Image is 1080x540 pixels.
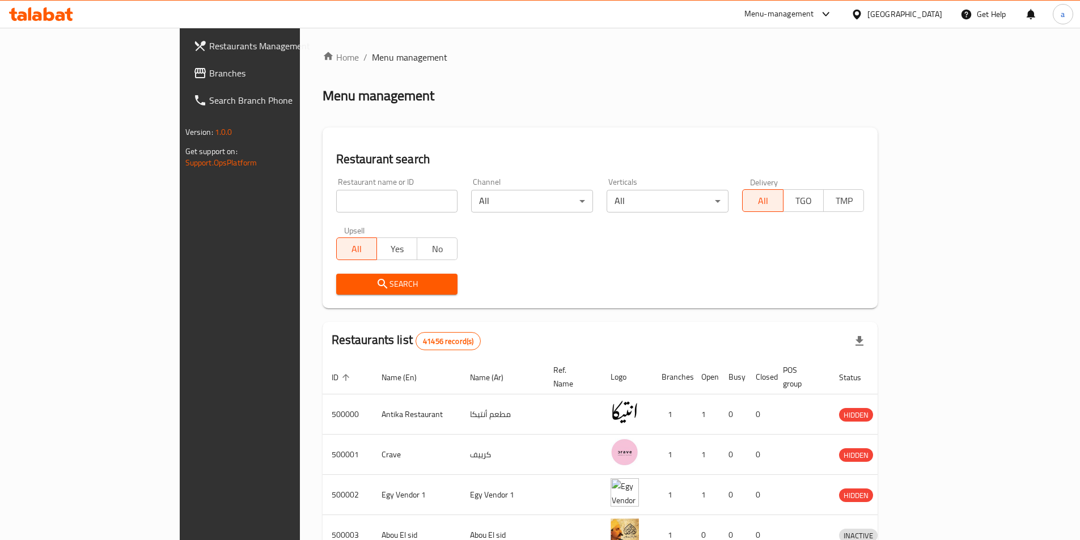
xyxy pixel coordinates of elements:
[382,371,431,384] span: Name (En)
[602,360,653,394] th: Logo
[344,226,365,234] label: Upsell
[692,435,719,475] td: 1
[461,394,544,435] td: مطعم أنتيكا
[209,93,351,107] span: Search Branch Phone
[461,435,544,475] td: كرييف
[823,189,864,212] button: TMP
[611,478,639,507] img: Egy Vendor 1
[332,331,481,350] h2: Restaurants list
[783,363,816,390] span: POS group
[607,190,729,212] div: All
[747,435,774,475] td: 0
[185,125,213,139] span: Version:
[345,277,449,291] span: Search
[184,32,360,59] a: Restaurants Management
[747,193,778,209] span: All
[323,50,878,64] nav: breadcrumb
[184,87,360,114] a: Search Branch Phone
[692,360,719,394] th: Open
[336,190,458,212] input: Search for restaurant name or ID..
[184,59,360,87] a: Branches
[323,87,434,105] h2: Menu management
[839,408,873,422] div: HIDDEN
[471,190,593,212] div: All
[215,125,232,139] span: 1.0.0
[783,189,824,212] button: TGO
[653,475,692,515] td: 1
[839,489,873,502] span: HIDDEN
[422,241,453,257] span: No
[747,394,774,435] td: 0
[750,178,778,186] label: Delivery
[828,193,859,209] span: TMP
[185,155,257,170] a: Support.OpsPlatform
[742,189,783,212] button: All
[653,360,692,394] th: Branches
[1061,8,1065,20] span: a
[839,449,873,462] span: HIDDEN
[416,332,481,350] div: Total records count
[692,475,719,515] td: 1
[839,409,873,422] span: HIDDEN
[336,237,377,260] button: All
[839,371,876,384] span: Status
[470,371,518,384] span: Name (Ar)
[461,475,544,515] td: Egy Vendor 1
[382,241,413,257] span: Yes
[209,39,351,53] span: Restaurants Management
[376,237,417,260] button: Yes
[336,274,458,295] button: Search
[611,438,639,466] img: Crave
[372,394,461,435] td: Antika Restaurant
[417,237,458,260] button: No
[332,371,353,384] span: ID
[653,435,692,475] td: 1
[692,394,719,435] td: 1
[372,50,447,64] span: Menu management
[363,50,367,64] li: /
[747,360,774,394] th: Closed
[846,328,873,355] div: Export file
[867,8,942,20] div: [GEOGRAPHIC_DATA]
[209,66,351,80] span: Branches
[553,363,588,390] span: Ref. Name
[744,7,814,21] div: Menu-management
[372,435,461,475] td: Crave
[788,193,819,209] span: TGO
[185,144,238,159] span: Get support on:
[747,475,774,515] td: 0
[839,448,873,462] div: HIDDEN
[719,475,747,515] td: 0
[416,336,480,347] span: 41456 record(s)
[611,398,639,426] img: Antika Restaurant
[341,241,372,257] span: All
[719,394,747,435] td: 0
[719,360,747,394] th: Busy
[372,475,461,515] td: Egy Vendor 1
[653,394,692,435] td: 1
[336,151,865,168] h2: Restaurant search
[719,435,747,475] td: 0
